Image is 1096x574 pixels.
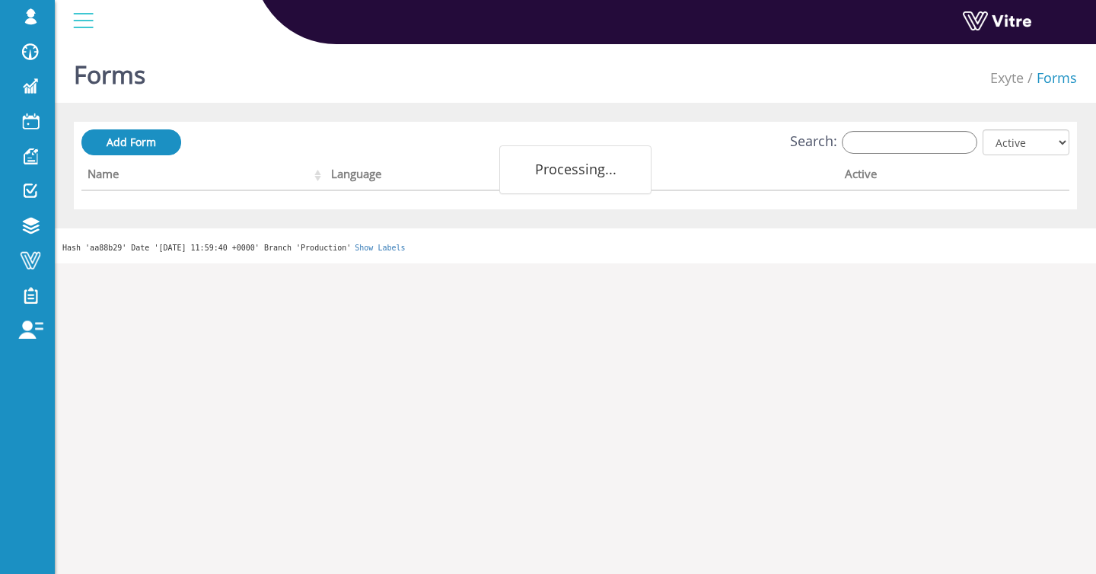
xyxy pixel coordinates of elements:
span: Hash 'aa88b29' Date '[DATE] 11:59:40 +0000' Branch 'Production' [62,244,351,252]
th: Company [584,162,838,191]
h1: Forms [74,38,145,103]
th: Language [325,162,584,191]
input: Search: [842,131,977,154]
th: Active [839,162,1022,191]
span: Add Form [107,135,156,149]
a: Show Labels [355,244,405,252]
a: Exyte [990,69,1024,87]
a: Add Form [81,129,181,155]
th: Name [81,162,325,191]
li: Forms [1024,69,1077,88]
div: Processing... [499,145,652,194]
label: Search: [790,131,977,154]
